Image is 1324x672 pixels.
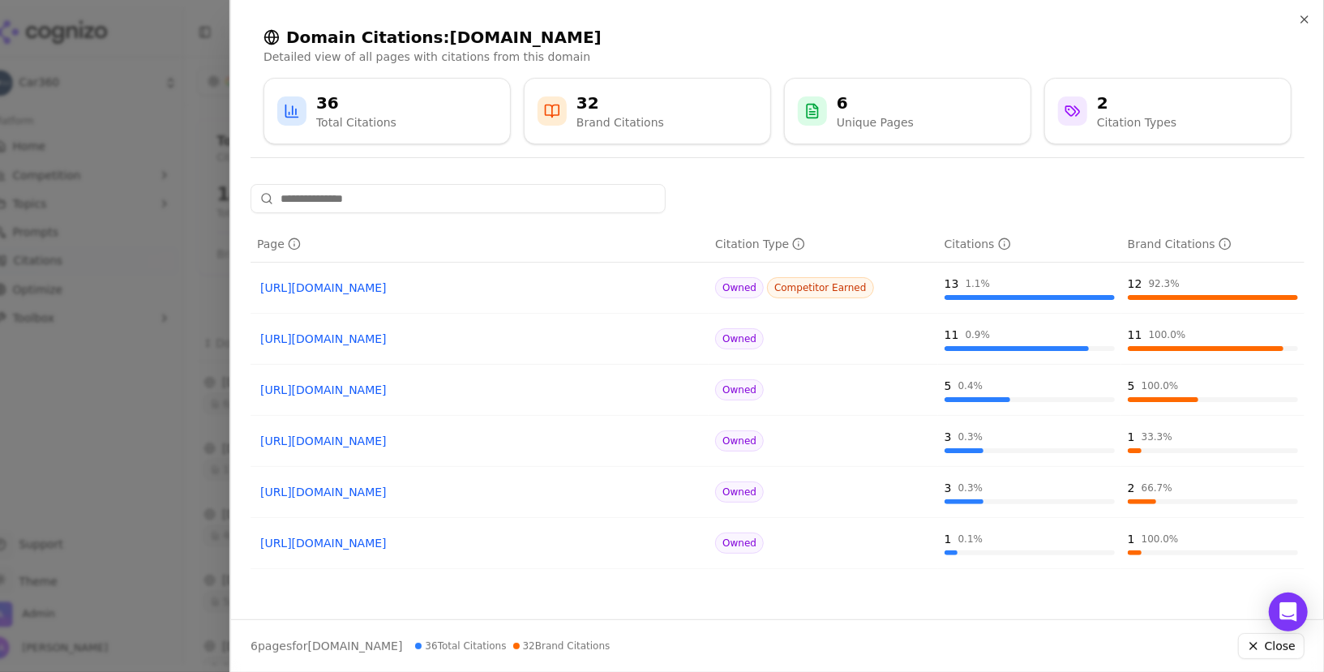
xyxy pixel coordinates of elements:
div: 100.0 % [1142,379,1179,392]
div: 1 [945,531,952,547]
th: brandCitationCount [1121,226,1305,263]
div: Brand Citations [576,114,664,131]
div: 2 [1097,92,1176,114]
div: 5 [1128,378,1135,394]
div: 5 [945,378,952,394]
span: Owned [715,482,764,503]
span: Owned [715,328,764,349]
div: Data table [251,226,1305,569]
a: [URL][DOMAIN_NAME] [260,331,699,347]
span: 36 Total Citations [415,640,506,653]
div: Brand Citations [1128,236,1232,252]
div: Citation Type [715,236,805,252]
span: Owned [715,277,764,298]
div: 92.3 % [1149,277,1180,290]
p: page s for [251,638,402,654]
div: Page [257,236,301,252]
span: 32 Brand Citations [513,640,611,653]
span: Owned [715,430,764,452]
span: [DOMAIN_NAME] [307,640,402,653]
span: Competitor Earned [767,277,874,298]
div: Total Citations [316,114,396,131]
h2: Domain Citations: [DOMAIN_NAME] [264,26,1292,49]
div: 32 [576,92,664,114]
div: 0.1 % [958,533,983,546]
span: 6 [251,640,258,653]
div: 1 [1128,429,1135,445]
div: 0.3 % [958,430,983,443]
th: page [251,226,709,263]
div: 11 [945,327,959,343]
div: 1.1 % [966,277,991,290]
div: 3 [945,429,952,445]
div: 33.3 % [1142,430,1172,443]
span: Owned [715,379,764,400]
a: [URL][DOMAIN_NAME] [260,280,699,296]
div: Unique Pages [837,114,914,131]
div: 11 [1128,327,1142,343]
div: 1 [1128,531,1135,547]
div: 6 [837,92,914,114]
th: citationTypes [709,226,938,263]
button: Close [1238,633,1305,659]
div: 3 [945,480,952,496]
a: [URL][DOMAIN_NAME] [260,484,699,500]
div: 0.4 % [958,379,983,392]
a: [URL][DOMAIN_NAME] [260,535,699,551]
div: 0.3 % [958,482,983,494]
div: Citations [945,236,1011,252]
div: 2 [1128,480,1135,496]
span: Owned [715,533,764,554]
div: 0.9 % [966,328,991,341]
a: [URL][DOMAIN_NAME] [260,382,699,398]
div: 100.0 % [1149,328,1186,341]
a: [URL][DOMAIN_NAME] [260,433,699,449]
div: Citation Types [1097,114,1176,131]
th: totalCitationCount [938,226,1121,263]
div: 36 [316,92,396,114]
div: 12 [1128,276,1142,292]
p: Detailed view of all pages with citations from this domain [264,49,1292,65]
div: 66.7 % [1142,482,1172,494]
div: 13 [945,276,959,292]
div: 100.0 % [1142,533,1179,546]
